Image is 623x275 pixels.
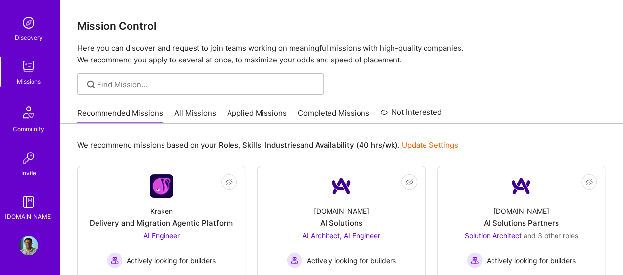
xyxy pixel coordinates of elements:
img: Actively looking for builders [287,252,302,268]
a: User Avatar [16,236,41,255]
span: Actively looking for builders [487,255,576,266]
span: AI Architect, AI Engineer [302,231,380,240]
span: Actively looking for builders [127,255,216,266]
input: Find Mission... [97,79,316,90]
img: Company Logo [509,174,533,198]
a: Completed Missions [298,108,369,124]
div: Kraken [150,206,173,216]
b: Skills [242,140,261,150]
img: guide book [19,192,38,212]
i: icon SearchGrey [85,79,97,90]
div: [DOMAIN_NAME] [5,212,53,222]
span: Solution Architect [464,231,521,240]
a: Update Settings [402,140,458,150]
a: Recommended Missions [77,108,163,124]
a: Applied Missions [227,108,287,124]
b: Roles [219,140,238,150]
i: icon EyeClosed [405,178,413,186]
div: Community [13,124,44,134]
i: icon EyeClosed [225,178,233,186]
i: icon EyeClosed [585,178,593,186]
div: AI Solutions Partners [484,218,559,228]
div: Discovery [15,32,43,43]
h3: Mission Control [77,20,605,32]
div: Delivery and Migration Agentic Platform [90,218,233,228]
div: [DOMAIN_NAME] [313,206,369,216]
img: Company Logo [150,174,173,198]
img: teamwork [19,57,38,76]
p: We recommend missions based on your , , and . [77,140,458,150]
b: Availability (40 hrs/wk) [315,140,398,150]
div: Missions [17,76,41,87]
a: All Missions [174,108,216,124]
div: AI Solutions [320,218,362,228]
img: Actively looking for builders [107,252,123,268]
p: Here you can discover and request to join teams working on meaningful missions with high-quality ... [77,42,605,66]
span: and 3 other roles [523,231,578,240]
img: User Avatar [19,236,38,255]
img: Actively looking for builders [467,252,483,268]
b: Industries [265,140,300,150]
img: discovery [19,13,38,32]
img: Company Logo [329,174,353,198]
img: Invite [19,148,38,168]
span: Actively looking for builders [306,255,395,266]
img: Community [17,100,40,124]
div: [DOMAIN_NAME] [493,206,549,216]
span: AI Engineer [143,231,180,240]
a: Not Interested [380,106,442,124]
div: Invite [21,168,36,178]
